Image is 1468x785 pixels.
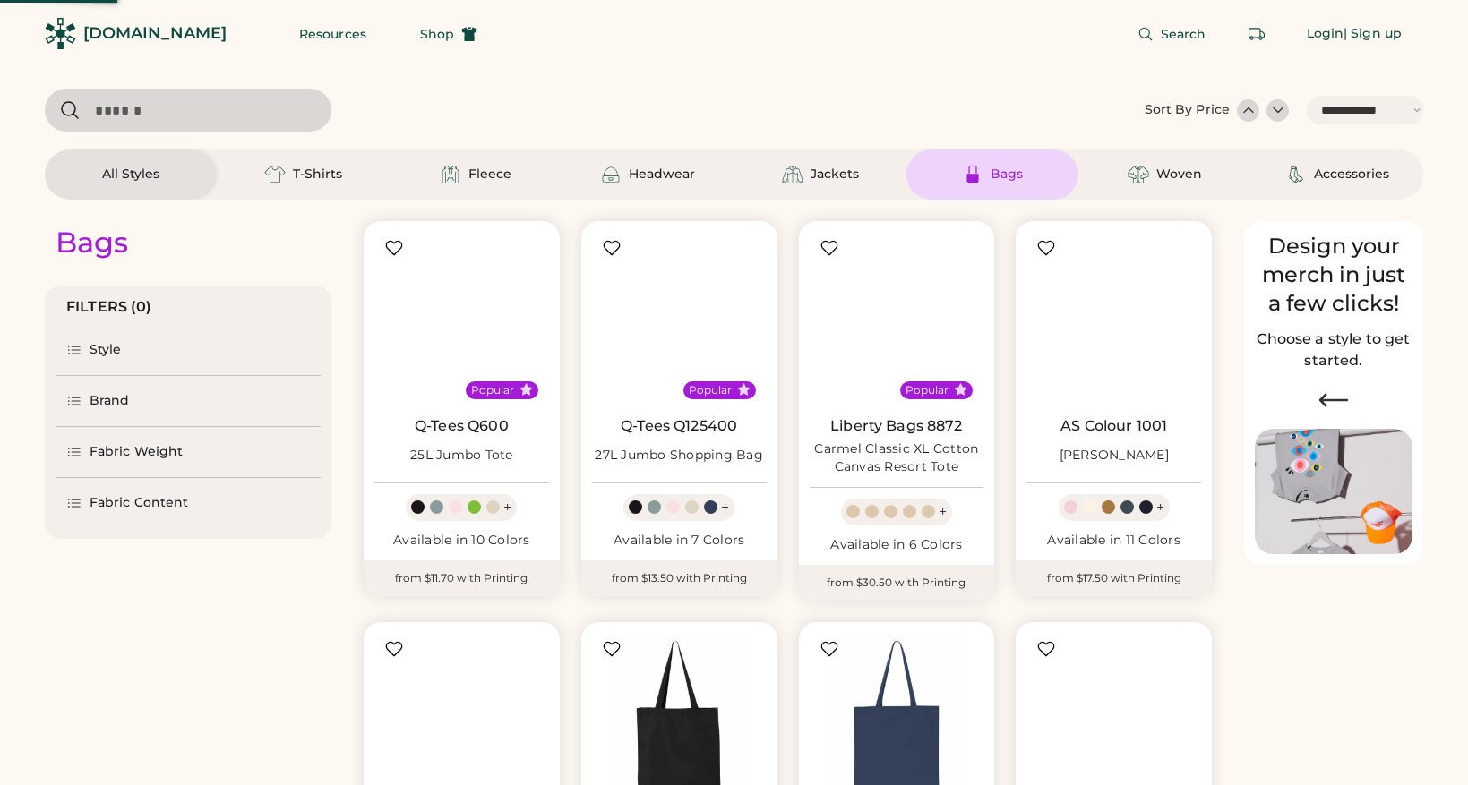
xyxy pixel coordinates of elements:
[399,16,499,52] button: Shop
[830,417,963,435] a: Liberty Bags 8872
[991,166,1023,183] div: Bags
[364,560,560,596] div: from $11.70 with Printing
[374,232,549,406] img: Q-Tees Q600 25L Jumbo Tote
[1116,16,1228,52] button: Search
[415,417,509,435] a: Q-Tees Q600
[45,18,76,49] img: Rendered Logo - Screens
[83,22,227,45] div: [DOMAIN_NAME]
[1344,25,1402,43] div: | Sign up
[374,532,549,550] div: Available in 10 Colors
[810,536,984,554] div: Available in 6 Colors
[1255,429,1412,555] img: Image of Lisa Congdon Eye Print on T-Shirt and Hat
[1026,532,1201,550] div: Available in 11 Colors
[1060,417,1167,435] a: AS Colour 1001
[1128,164,1149,185] img: Woven Icon
[66,296,152,318] div: FILTERS (0)
[102,166,159,183] div: All Styles
[293,166,342,183] div: T-Shirts
[264,164,286,185] img: T-Shirts Icon
[939,502,947,522] div: +
[519,383,533,397] button: Popular Style
[629,166,695,183] div: Headwear
[592,232,767,406] img: Q-Tees Q125400 27L Jumbo Shopping Bag
[600,164,622,185] img: Headwear Icon
[1026,232,1201,406] img: AS Colour 1001 Carrie Tote
[468,166,511,183] div: Fleece
[410,447,513,465] div: 25L Jumbo Tote
[1145,101,1230,119] div: Sort By Price
[595,447,763,465] div: 27L Jumbo Shopping Bag
[420,28,454,40] span: Shop
[621,417,737,435] a: Q-Tees Q125400
[799,565,995,601] div: from $30.50 with Printing
[592,532,767,550] div: Available in 7 Colors
[90,392,130,410] div: Brand
[689,383,732,397] div: Popular
[503,498,511,517] div: +
[1161,28,1206,40] span: Search
[90,341,122,359] div: Style
[581,560,777,596] div: from $13.50 with Printing
[1016,560,1212,596] div: from $17.50 with Printing
[954,383,967,397] button: Popular Style
[810,440,984,476] div: Carmel Classic XL Cotton Canvas Resort Tote
[1307,25,1344,43] div: Login
[962,164,983,185] img: Bags Icon
[782,164,803,185] img: Jackets Icon
[811,166,859,183] div: Jackets
[721,498,729,517] div: +
[278,16,388,52] button: Resources
[1156,498,1164,517] div: +
[1285,164,1307,185] img: Accessories Icon
[1255,232,1412,318] div: Design your merch in just a few clicks!
[737,383,751,397] button: Popular Style
[1060,447,1169,465] div: [PERSON_NAME]
[810,232,984,406] img: Liberty Bags 8872 Carmel Classic XL Cotton Canvas Resort Tote
[90,443,183,461] div: Fabric Weight
[90,494,188,512] div: Fabric Content
[471,383,514,397] div: Popular
[440,164,461,185] img: Fleece Icon
[56,225,128,260] div: Bags
[906,383,949,397] div: Popular
[1156,166,1202,183] div: Woven
[1255,329,1412,371] h2: Choose a style to get started.
[1314,166,1389,183] div: Accessories
[1239,16,1275,52] button: Retrieve an order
